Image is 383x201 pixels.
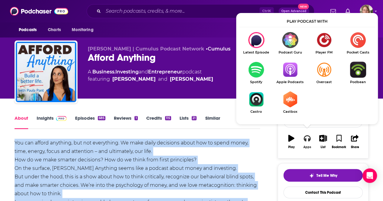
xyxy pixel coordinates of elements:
a: CastboxCastbox [273,91,307,114]
a: Show notifications dropdown [343,6,352,16]
input: Search podcasts, credits, & more... [103,6,259,16]
div: List [321,145,325,149]
div: Play podcast with [239,16,375,27]
div: Search podcasts, credits, & more... [87,4,314,18]
span: Castbox [273,110,307,114]
button: tell me why sparkleTell Me Why [283,169,363,182]
div: 685 [98,116,105,120]
div: Apps [303,145,311,149]
div: Bookmark [332,145,346,149]
a: Credits115 [146,115,171,129]
img: Afford Anything [16,42,76,102]
a: Cumulus [208,46,230,52]
a: Lists21 [180,115,196,129]
span: [PERSON_NAME] | Cumulus Podcast Network [88,46,204,52]
span: Tell Me Why [316,173,337,178]
button: Apps [299,131,315,153]
button: Play [283,131,299,153]
div: Open Intercom Messenger [362,168,377,183]
a: Reviews1 [114,115,137,129]
img: Podchaser - Follow, Share and Rate Podcasts [10,5,68,17]
span: featuring [88,76,213,83]
span: Podbean [341,80,375,84]
a: Entrepreneur [148,69,182,75]
span: Logged in as AriFortierPr [360,5,373,18]
a: PodbeanPodbean [341,62,375,84]
a: Paula Pant [112,76,156,83]
div: A podcast [88,68,213,83]
span: Monitoring [72,26,93,34]
button: Share [347,131,363,153]
span: and [158,76,167,83]
a: SpotifySpotify [239,62,273,84]
button: open menu [15,24,45,36]
img: Podchaser Pro [56,116,67,121]
span: Spotify [239,80,273,84]
a: CastroCastro [239,91,273,114]
div: Share [351,145,359,149]
a: Sunitha Rao [170,76,213,83]
a: Pocket CastsPocket Casts [341,32,375,54]
button: open menu [68,24,101,36]
a: Business [92,69,114,75]
img: tell me why sparkle [309,173,314,178]
span: Latest Episode [239,50,273,54]
a: OvercastOvercast [307,62,341,84]
span: Apple Podcasts [273,80,307,84]
div: 21 [192,116,196,120]
span: Podcasts [19,26,37,34]
a: Contact This Podcast [283,186,363,198]
img: User Profile [360,5,373,18]
button: List [315,131,331,153]
a: Apple PodcastsApple Podcasts [273,62,307,84]
button: Show profile menu [360,5,373,18]
span: Player FM [307,50,341,54]
div: 115 [165,116,171,120]
span: Ctrl K [259,7,274,15]
span: Podcast Guru [273,50,307,54]
span: and [139,69,148,75]
a: Similar [205,115,220,129]
span: New [298,4,309,9]
span: Charts [48,26,61,34]
span: • [206,46,230,52]
a: Investing [115,69,139,75]
span: Pocket Casts [341,50,375,54]
div: Afford Anything on Latest Episode [239,32,273,54]
span: Overcast [307,80,341,84]
div: 1 [134,116,137,120]
a: Show notifications dropdown [328,6,338,16]
a: InsightsPodchaser Pro [37,115,67,129]
a: Player FMPlayer FM [307,32,341,54]
span: Castro [239,110,273,114]
button: Bookmark [331,131,347,153]
button: Open AdvancedNew [279,8,309,15]
a: Episodes685 [75,115,105,129]
div: Play [288,145,295,149]
a: About [15,115,28,129]
a: Podcast GuruPodcast Guru [273,32,307,54]
a: Charts [44,24,64,36]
